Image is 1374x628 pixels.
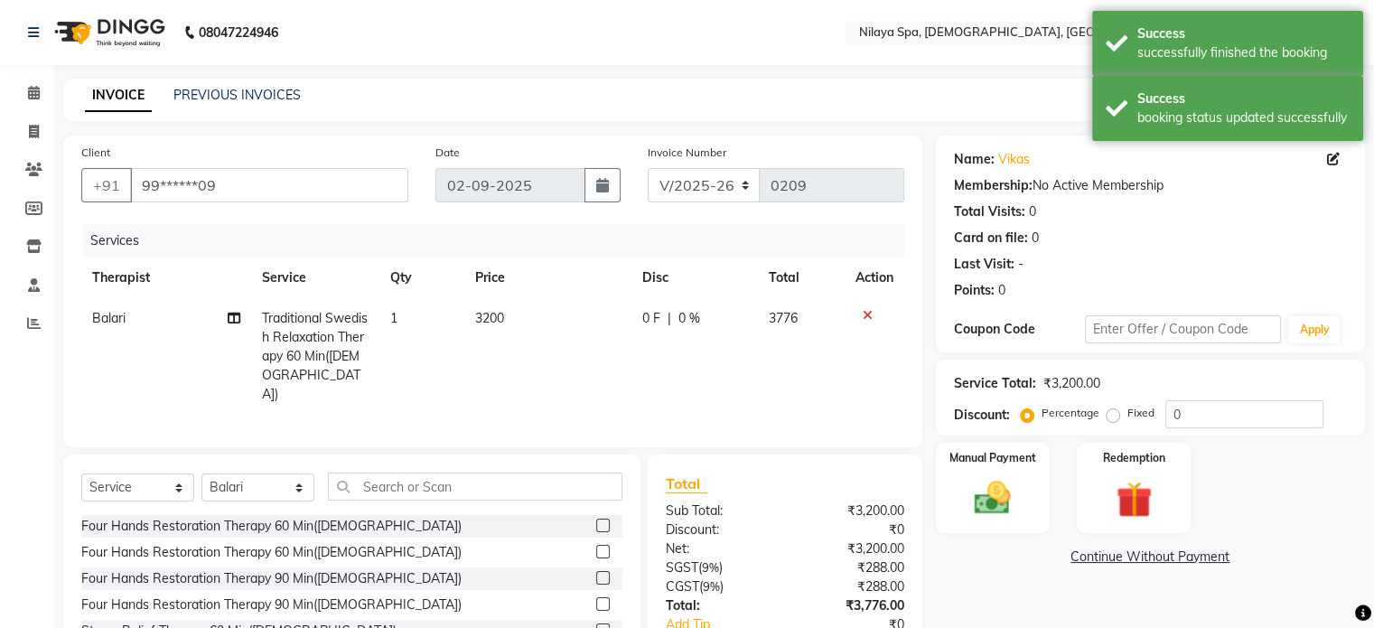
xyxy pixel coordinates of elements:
button: +91 [81,168,132,202]
span: 0 F [641,309,659,328]
span: Balari [92,310,126,326]
span: SGST [666,559,698,576]
b: 08047224946 [199,7,278,58]
th: Disc [631,258,758,298]
input: Search or Scan [328,473,622,501]
div: ₹288.00 [785,558,918,577]
th: Service [251,258,379,298]
button: Apply [1288,316,1340,343]
div: Net: [652,539,785,558]
label: Invoice Number [648,145,726,161]
div: ₹3,776.00 [785,596,918,615]
span: 3776 [769,310,798,326]
div: - [1018,255,1023,274]
div: Coupon Code [954,320,1085,339]
div: Four Hands Restoration Therapy 60 Min([DEMOGRAPHIC_DATA]) [81,543,462,562]
th: Total [758,258,844,298]
span: 1 [390,310,397,326]
img: logo [46,7,170,58]
div: Name: [954,150,995,169]
div: ( ) [652,577,785,596]
div: Discount: [954,406,1010,425]
span: 0 % [678,309,699,328]
div: Total Visits: [954,202,1025,221]
span: CGST [666,578,699,595]
div: Four Hands Restoration Therapy 60 Min([DEMOGRAPHIC_DATA]) [81,517,462,536]
div: Membership: [954,176,1033,195]
div: ₹0 [785,520,918,539]
div: Success [1137,24,1350,43]
img: _gift.svg [1105,477,1164,522]
div: Total: [652,596,785,615]
div: Four Hands Restoration Therapy 90 Min([DEMOGRAPHIC_DATA]) [81,569,462,588]
div: ₹3,200.00 [785,539,918,558]
label: Manual Payment [949,450,1036,466]
div: Four Hands Restoration Therapy 90 Min([DEMOGRAPHIC_DATA]) [81,595,462,614]
span: 9% [702,560,719,575]
div: Services [83,224,918,258]
div: 0 [1032,229,1039,248]
div: Card on file: [954,229,1028,248]
th: Price [464,258,631,298]
div: Points: [954,281,995,300]
div: ( ) [652,558,785,577]
a: PREVIOUS INVOICES [173,87,301,103]
div: ₹3,200.00 [785,501,918,520]
input: Enter Offer / Coupon Code [1085,315,1282,343]
label: Client [81,145,110,161]
th: Qty [379,258,464,298]
span: Total [666,474,707,493]
img: _cash.svg [963,477,1022,519]
div: 0 [998,281,1005,300]
div: ₹288.00 [785,577,918,596]
th: Therapist [81,258,251,298]
label: Fixed [1127,405,1154,421]
label: Percentage [1042,405,1099,421]
span: Traditional Swedish Relaxation Therapy 60 Min([DEMOGRAPHIC_DATA]) [262,310,368,402]
label: Date [435,145,460,161]
div: Sub Total: [652,501,785,520]
div: successfully finished the booking [1137,43,1350,62]
span: | [667,309,670,328]
div: Discount: [652,520,785,539]
div: No Active Membership [954,176,1347,195]
span: 9% [703,579,720,594]
span: 3200 [475,310,504,326]
input: Search by Name/Mobile/Email/Code [130,168,408,202]
th: Action [845,258,904,298]
div: Service Total: [954,374,1036,393]
div: Last Visit: [954,255,1014,274]
a: Vikas [998,150,1030,169]
a: INVOICE [85,80,152,112]
label: Redemption [1103,450,1165,466]
div: 0 [1029,202,1036,221]
a: Continue Without Payment [939,548,1361,567]
div: ₹3,200.00 [1043,374,1100,393]
div: Success [1137,89,1350,108]
div: booking status updated successfully [1137,108,1350,127]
